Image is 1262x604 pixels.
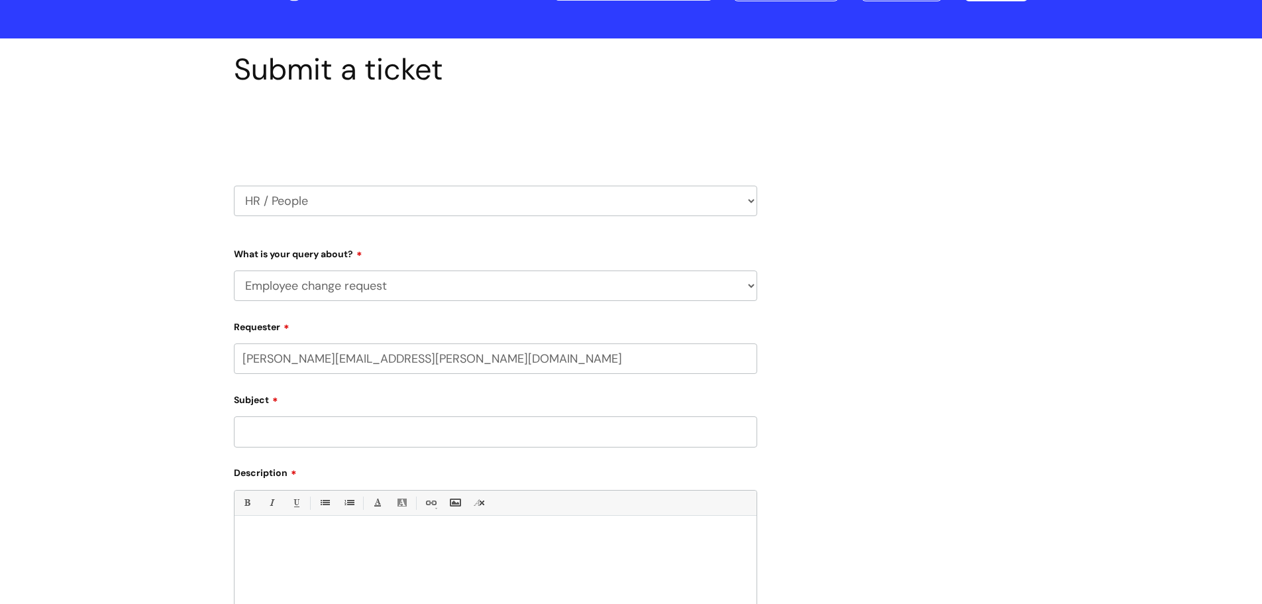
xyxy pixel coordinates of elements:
[422,495,439,511] a: Link
[341,495,357,511] a: 1. Ordered List (Ctrl-Shift-8)
[234,463,757,479] label: Description
[288,495,304,511] a: Underline(Ctrl-U)
[234,317,757,333] label: Requester
[471,495,488,511] a: Remove formatting (Ctrl-\)
[263,495,280,511] a: Italic (Ctrl-I)
[316,495,333,511] a: • Unordered List (Ctrl-Shift-7)
[394,495,410,511] a: Back Color
[369,495,386,511] a: Font Color
[234,244,757,260] label: What is your query about?
[234,343,757,374] input: Email
[234,52,757,88] h1: Submit a ticket
[447,495,463,511] a: Insert Image...
[234,390,757,406] label: Subject
[238,495,255,511] a: Bold (Ctrl-B)
[234,118,757,143] h2: Select issue type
